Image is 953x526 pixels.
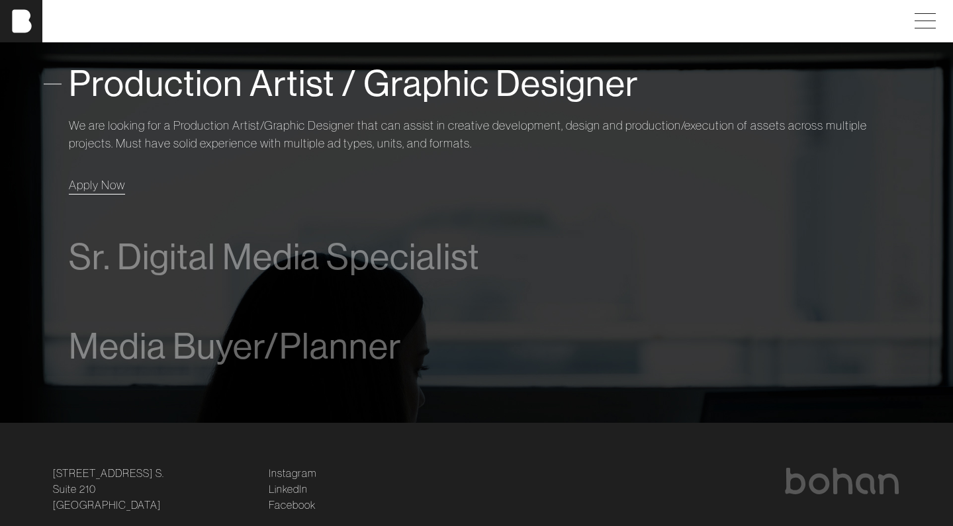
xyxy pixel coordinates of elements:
img: bohan logo [784,468,900,494]
a: [STREET_ADDRESS] S.Suite 210[GEOGRAPHIC_DATA] [53,465,164,513]
span: Media Buyer/Planner [69,326,402,367]
span: Apply Now [69,177,125,193]
p: We are looking for a Production Artist/Graphic Designer that can assist in creative development, ... [69,116,884,152]
span: Production Artist / Graphic Designer [69,64,639,104]
span: Sr. Digital Media Specialist [69,237,480,277]
a: Apply Now [69,176,125,194]
a: Instagram [269,465,316,481]
a: LinkedIn [269,481,308,497]
a: Facebook [269,497,316,513]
